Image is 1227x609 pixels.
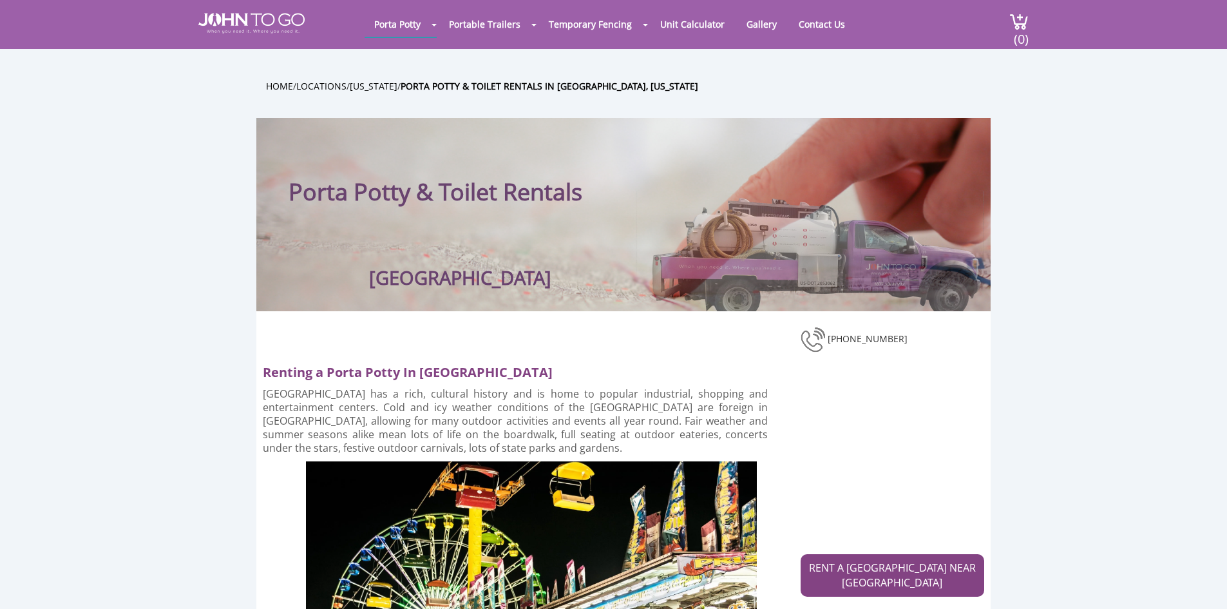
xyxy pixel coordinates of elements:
[263,358,779,381] h2: Renting a Porta Potty In [GEOGRAPHIC_DATA]
[801,554,984,597] a: RENT A [GEOGRAPHIC_DATA] NEAR [GEOGRAPHIC_DATA]
[801,325,984,354] div: [PHONE_NUMBER]
[1009,13,1029,30] img: cart a
[651,12,734,37] a: Unit Calculator
[266,80,293,92] a: Home
[1013,20,1029,48] span: (0)
[801,325,828,354] img: phone-number
[401,80,698,92] a: Porta Potty & Toilet Rentals in [GEOGRAPHIC_DATA], [US_STATE]
[439,12,530,37] a: Portable Trailers
[198,13,305,34] img: JOHN to go
[266,79,1000,93] ul: / / /
[263,387,768,455] p: [GEOGRAPHIC_DATA] has a rich, cultural history and is home to popular industrial, shopping and en...
[737,12,786,37] a: Gallery
[365,12,430,37] a: Porta Potty
[539,12,642,37] a: Temporary Fencing
[289,144,704,206] h1: Porta Potty & Toilet Rentals
[350,80,397,92] a: [US_STATE]
[296,80,347,92] a: Locations
[1175,557,1227,609] button: Live Chat
[789,12,855,37] a: Contact Us
[369,276,551,279] h3: [GEOGRAPHIC_DATA]
[636,191,984,311] img: Truck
